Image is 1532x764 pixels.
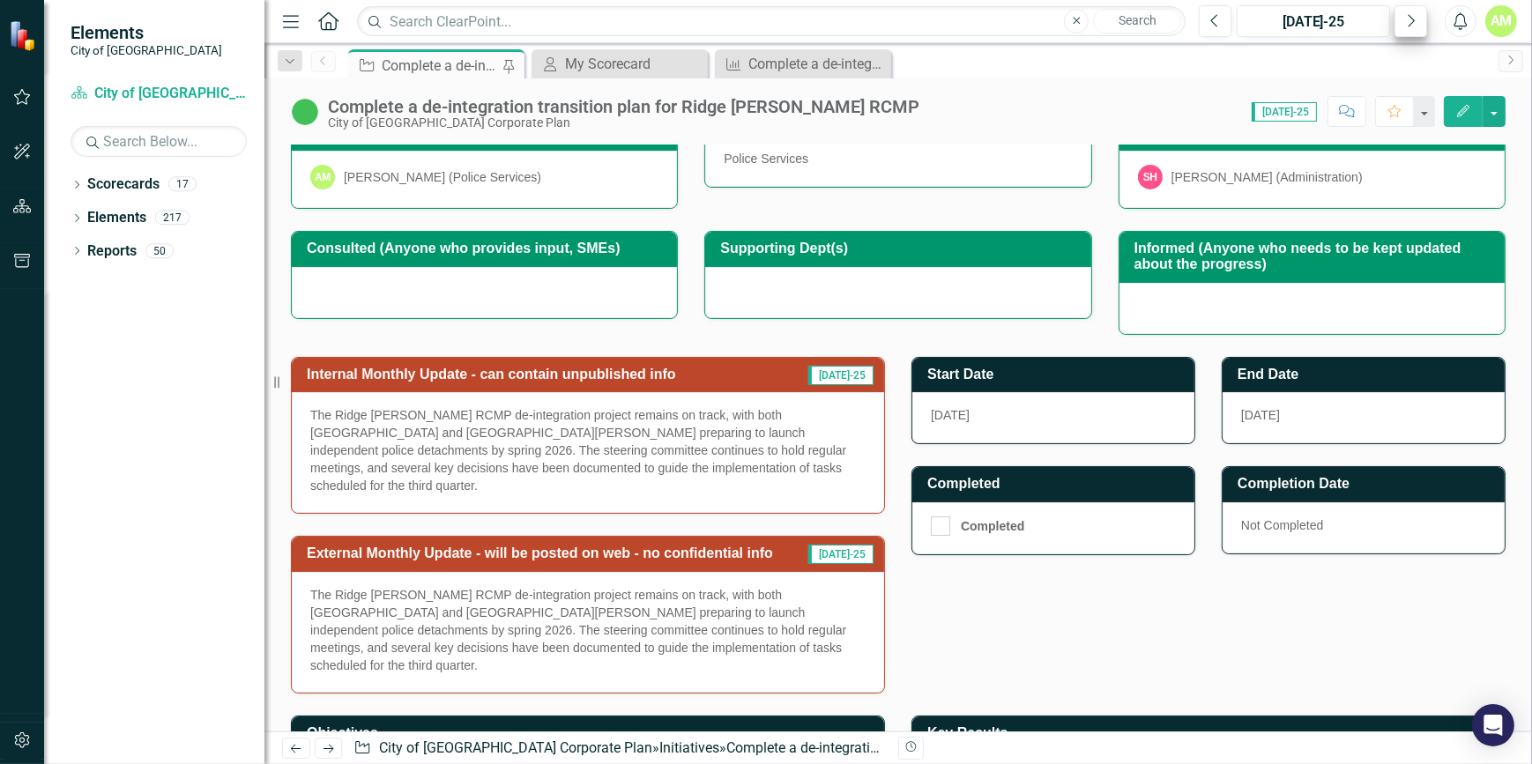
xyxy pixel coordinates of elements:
h3: Objectives [307,725,875,741]
img: In Progress [291,98,319,126]
button: Search [1093,9,1181,33]
small: City of [GEOGRAPHIC_DATA] [71,43,222,57]
a: Initiatives [659,739,719,756]
div: Complete a de-integration transition plan for Ridge [PERSON_NAME] RCMP [328,97,919,116]
span: [DATE]-25 [1252,102,1317,122]
div: Open Intercom Messenger [1472,704,1514,746]
div: 17 [168,177,197,192]
span: [DATE]-25 [808,366,874,385]
div: Complete a de-integration transition plan for Ridge [PERSON_NAME] RCMP [748,53,887,75]
div: Complete a de-integration transition plan for Ridge [PERSON_NAME] RCMP [382,55,498,77]
div: My Scorecard [565,53,703,75]
div: AM [310,165,335,189]
div: Complete a de-integration transition plan for Ridge [PERSON_NAME] RCMP [726,739,1191,756]
a: My Scorecard [536,53,703,75]
p: The Ridge [PERSON_NAME] RCMP de-integration project remains on track, with both [GEOGRAPHIC_DATA]... [310,586,866,674]
input: Search ClearPoint... [357,6,1186,37]
span: [DATE]-25 [808,545,874,564]
h3: Key Results [927,725,1496,741]
h3: Internal Monthly Update - can contain unpublished info [307,367,788,382]
h3: Start Date [927,367,1186,382]
h3: External Monthly Update - will be posted on web - no confidential info [307,545,804,561]
div: [DATE]-25 [1243,11,1384,33]
h3: Completion Date [1238,476,1496,492]
h3: Completed [927,476,1186,492]
a: City of [GEOGRAPHIC_DATA] Corporate Plan [379,739,652,756]
div: 217 [155,211,190,226]
img: ClearPoint Strategy [9,20,40,51]
div: SH [1138,165,1163,189]
div: [PERSON_NAME] (Police Services) [344,168,541,186]
h3: Informed (Anyone who needs to be kept updated about the progress) [1134,241,1496,271]
a: Scorecards [87,174,160,195]
button: [DATE]-25 [1237,5,1390,37]
div: City of [GEOGRAPHIC_DATA] Corporate Plan [328,116,919,130]
div: 50 [145,243,174,258]
a: City of [GEOGRAPHIC_DATA] Corporate Plan [71,84,247,104]
h3: Consulted (Anyone who provides input, SMEs) [307,241,668,256]
div: » » [353,738,885,759]
h3: Supporting Dept(s) [720,241,1082,256]
span: Police Services [724,152,808,166]
span: Elements [71,22,222,43]
div: [PERSON_NAME] (Administration) [1171,168,1363,186]
span: [DATE] [931,408,970,422]
a: Complete a de-integration transition plan for Ridge [PERSON_NAME] RCMP [719,53,887,75]
span: Search [1119,13,1156,27]
input: Search Below... [71,126,247,157]
span: [DATE] [1241,408,1280,422]
button: AM [1485,5,1517,37]
a: Elements [87,208,146,228]
p: The Ridge [PERSON_NAME] RCMP de-integration project remains on track, with both [GEOGRAPHIC_DATA]... [310,406,866,494]
a: Reports [87,241,137,262]
h3: End Date [1238,367,1496,382]
div: Not Completed [1223,502,1505,553]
